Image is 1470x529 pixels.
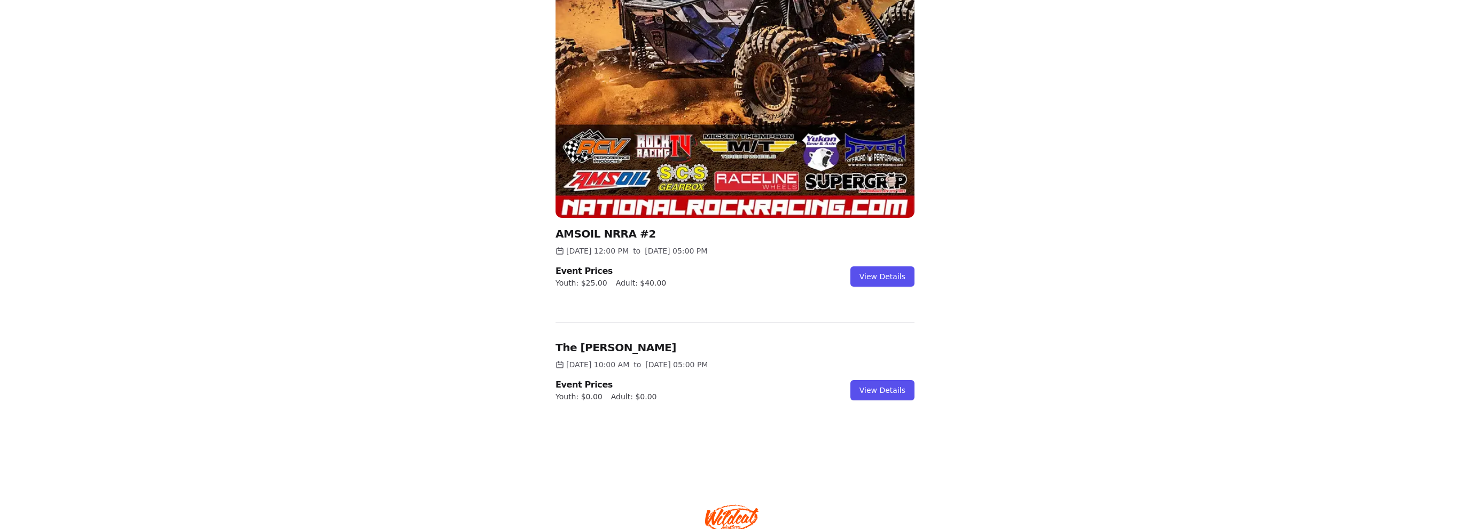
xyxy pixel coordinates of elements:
[556,278,607,288] span: Youth: $25.00
[556,391,603,402] span: Youth: $0.00
[850,266,914,287] a: View Details
[556,341,676,354] a: The [PERSON_NAME]
[633,246,640,256] span: to
[616,278,667,288] span: Adult: $40.00
[634,359,641,370] span: to
[645,246,707,256] time: [DATE] 05:00 PM
[645,359,708,370] time: [DATE] 05:00 PM
[556,227,656,240] a: AMSOIL NRRA #2
[850,380,914,400] a: View Details
[611,391,657,402] span: Adult: $0.00
[556,265,666,278] h2: Event Prices
[566,246,629,256] time: [DATE] 12:00 PM
[556,378,656,391] h2: Event Prices
[566,359,629,370] time: [DATE] 10:00 AM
